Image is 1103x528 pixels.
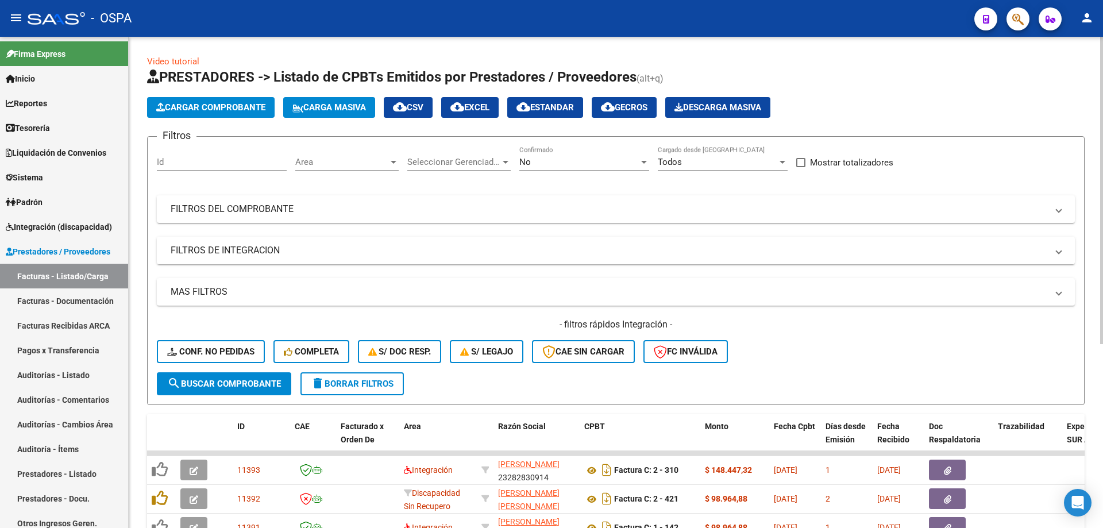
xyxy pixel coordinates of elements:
span: S/ legajo [460,346,513,357]
span: Liquidación de Convenios [6,147,106,159]
span: [DATE] [774,494,797,503]
button: Descarga Masiva [665,97,770,118]
mat-icon: search [167,376,181,390]
datatable-header-cell: ID [233,414,290,465]
mat-panel-title: FILTROS DEL COMPROBANTE [171,203,1047,215]
span: Integración (discapacidad) [6,221,112,233]
span: - OSPA [91,6,132,31]
span: S/ Doc Resp. [368,346,431,357]
mat-panel-title: MAS FILTROS [171,286,1047,298]
span: Razón Social [498,422,546,431]
span: Todos [658,157,682,167]
datatable-header-cell: Facturado x Orden De [336,414,399,465]
mat-icon: menu [9,11,23,25]
span: Borrar Filtros [311,379,394,389]
span: Estandar [516,102,574,113]
mat-panel-title: FILTROS DE INTEGRACION [171,244,1047,257]
span: Seleccionar Gerenciador [407,157,500,167]
span: Monto [705,422,728,431]
span: PRESTADORES -> Listado de CPBTs Emitidos por Prestadores / Proveedores [147,69,637,85]
span: Fecha Cpbt [774,422,815,431]
datatable-header-cell: Trazabilidad [993,414,1062,465]
button: Carga Masiva [283,97,375,118]
strong: Factura C: 2 - 421 [614,495,678,504]
datatable-header-cell: Fecha Cpbt [769,414,821,465]
h4: - filtros rápidos Integración - [157,318,1075,331]
span: FC Inválida [654,346,718,357]
span: Doc Respaldatoria [929,422,981,444]
span: CSV [393,102,423,113]
span: Reportes [6,97,47,110]
span: Discapacidad Sin Recupero [404,488,460,511]
span: [PERSON_NAME] [498,460,560,469]
mat-icon: cloud_download [601,100,615,114]
span: [PERSON_NAME] [PERSON_NAME] [498,488,560,511]
button: Cargar Comprobante [147,97,275,118]
span: Area [295,157,388,167]
strong: $ 148.447,32 [705,465,752,475]
span: Días desde Emisión [826,422,866,444]
span: Integración [404,465,453,475]
span: Facturado x Orden De [341,422,384,444]
span: Descarga Masiva [674,102,761,113]
datatable-header-cell: Doc Respaldatoria [924,414,993,465]
mat-icon: cloud_download [393,100,407,114]
span: 11393 [237,465,260,475]
button: FC Inválida [643,340,728,363]
span: Tesorería [6,122,50,134]
button: Completa [273,340,349,363]
span: Completa [284,346,339,357]
mat-expansion-panel-header: FILTROS DEL COMPROBANTE [157,195,1075,223]
span: CPBT [584,422,605,431]
a: Video tutorial [147,56,199,67]
button: Conf. no pedidas [157,340,265,363]
datatable-header-cell: Días desde Emisión [821,414,873,465]
span: No [519,157,531,167]
button: CAE SIN CARGAR [532,340,635,363]
span: CAE [295,422,310,431]
mat-expansion-panel-header: MAS FILTROS [157,278,1075,306]
mat-icon: delete [311,376,325,390]
span: 11392 [237,494,260,503]
div: 27369015082 [498,487,575,511]
button: S/ legajo [450,340,523,363]
span: Inicio [6,72,35,85]
span: (alt+q) [637,73,664,84]
button: Estandar [507,97,583,118]
i: Descargar documento [599,490,614,508]
span: Fecha Recibido [877,422,909,444]
span: ID [237,422,245,431]
datatable-header-cell: Area [399,414,477,465]
span: Gecros [601,102,647,113]
mat-icon: cloud_download [450,100,464,114]
button: CSV [384,97,433,118]
span: Prestadores / Proveedores [6,245,110,258]
mat-expansion-panel-header: FILTROS DE INTEGRACION [157,237,1075,264]
span: [DATE] [877,465,901,475]
datatable-header-cell: Razón Social [493,414,580,465]
datatable-header-cell: Fecha Recibido [873,414,924,465]
span: Firma Express [6,48,65,60]
span: Sistema [6,171,43,184]
button: Buscar Comprobante [157,372,291,395]
span: [DATE] [774,465,797,475]
datatable-header-cell: CAE [290,414,336,465]
button: Borrar Filtros [300,372,404,395]
span: Conf. no pedidas [167,346,254,357]
span: Carga Masiva [292,102,366,113]
span: 2 [826,494,830,503]
datatable-header-cell: CPBT [580,414,700,465]
span: Cargar Comprobante [156,102,265,113]
span: Area [404,422,421,431]
div: 23282830914 [498,458,575,482]
span: Trazabilidad [998,422,1044,431]
button: S/ Doc Resp. [358,340,442,363]
span: CAE SIN CARGAR [542,346,624,357]
strong: $ 98.964,88 [705,494,747,503]
datatable-header-cell: Monto [700,414,769,465]
i: Descargar documento [599,461,614,479]
app-download-masive: Descarga masiva de comprobantes (adjuntos) [665,97,770,118]
h3: Filtros [157,128,196,144]
mat-icon: cloud_download [516,100,530,114]
button: Gecros [592,97,657,118]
